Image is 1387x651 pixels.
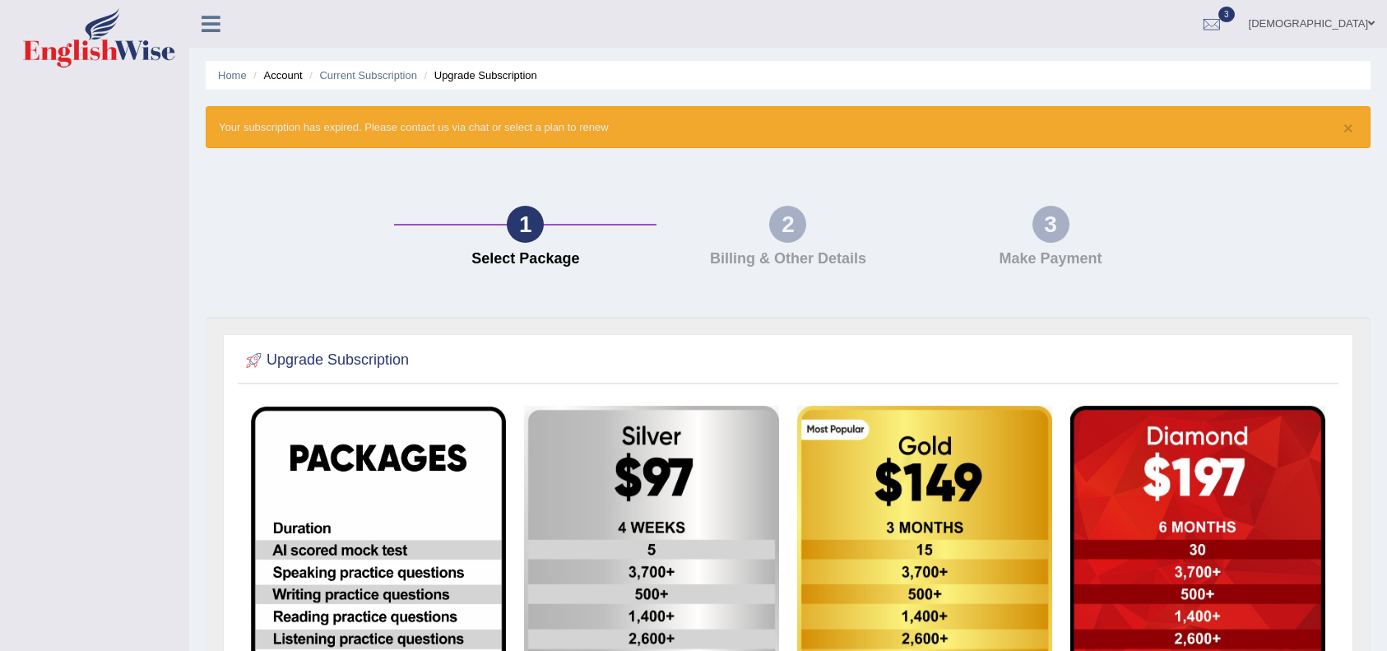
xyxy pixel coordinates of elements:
a: Home [218,69,247,81]
button: × [1343,119,1353,137]
div: 2 [769,206,806,243]
span: 3 [1218,7,1235,22]
div: Your subscription has expired. Please contact us via chat or select a plan to renew [206,106,1371,148]
h4: Billing & Other Details [665,251,911,267]
div: 1 [507,206,544,243]
a: Current Subscription [319,69,417,81]
h4: Select Package [402,251,648,267]
h4: Make Payment [928,251,1174,267]
li: Upgrade Subscription [420,67,537,83]
li: Account [249,67,302,83]
h2: Upgrade Subscription [242,348,409,373]
div: 3 [1032,206,1069,243]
